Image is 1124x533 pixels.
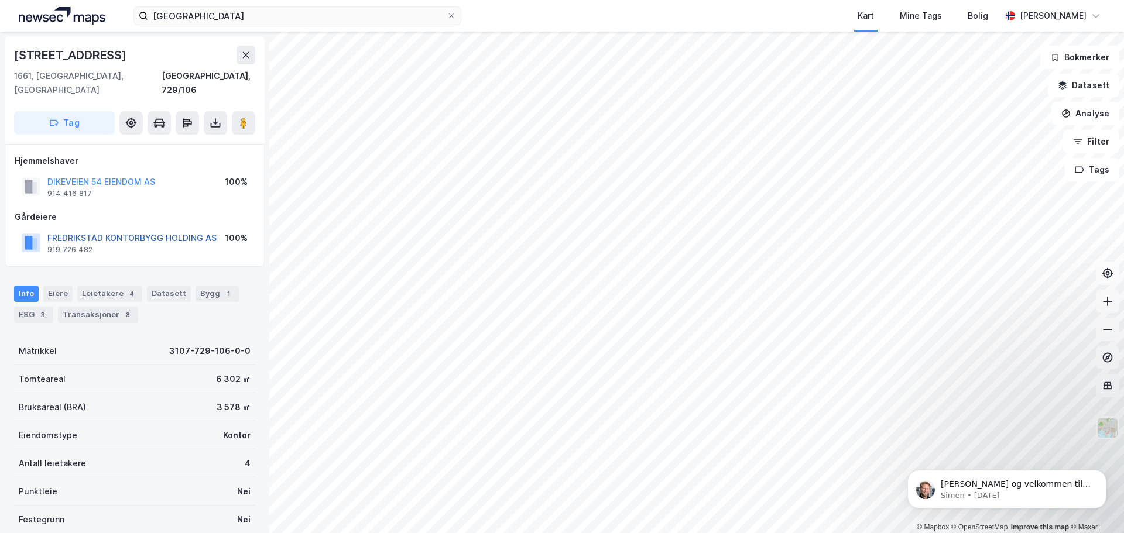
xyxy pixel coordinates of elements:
[58,307,138,323] div: Transaksjoner
[951,523,1008,531] a: OpenStreetMap
[1040,46,1119,69] button: Bokmerker
[19,400,86,414] div: Bruksareal (BRA)
[148,7,447,25] input: Søk på adresse, matrikkel, gårdeiere, leietakere eller personer
[14,69,162,97] div: 1661, [GEOGRAPHIC_DATA], [GEOGRAPHIC_DATA]
[15,154,255,168] div: Hjemmelshaver
[14,286,39,302] div: Info
[43,286,73,302] div: Eiere
[890,445,1124,527] iframe: Intercom notifications message
[19,7,105,25] img: logo.a4113a55bc3d86da70a041830d287a7e.svg
[917,523,949,531] a: Mapbox
[237,513,251,527] div: Nei
[968,9,988,23] div: Bolig
[14,46,129,64] div: [STREET_ADDRESS]
[19,484,57,498] div: Punktleie
[1011,523,1069,531] a: Improve this map
[19,513,64,527] div: Festegrunn
[245,456,251,470] div: 4
[122,309,133,321] div: 8
[14,307,53,323] div: ESG
[14,111,115,135] button: Tag
[858,9,874,23] div: Kart
[19,344,57,358] div: Matrikkel
[222,288,234,300] div: 1
[47,245,92,255] div: 919 726 482
[216,372,251,386] div: 6 302 ㎡
[147,286,191,302] div: Datasett
[169,344,251,358] div: 3107-729-106-0-0
[225,175,248,189] div: 100%
[1096,417,1119,439] img: Z
[225,231,248,245] div: 100%
[1048,74,1119,97] button: Datasett
[19,372,66,386] div: Tomteareal
[217,400,251,414] div: 3 578 ㎡
[900,9,942,23] div: Mine Tags
[77,286,142,302] div: Leietakere
[126,288,138,300] div: 4
[237,484,251,498] div: Nei
[47,189,92,198] div: 914 416 817
[1063,130,1119,153] button: Filter
[1020,9,1087,23] div: [PERSON_NAME]
[223,428,251,442] div: Kontor
[1065,158,1119,181] button: Tags
[19,428,77,442] div: Eiendomstype
[196,286,239,302] div: Bygg
[1051,102,1119,125] button: Analyse
[37,309,49,321] div: 3
[19,456,86,470] div: Antall leietakere
[162,69,255,97] div: [GEOGRAPHIC_DATA], 729/106
[15,210,255,224] div: Gårdeiere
